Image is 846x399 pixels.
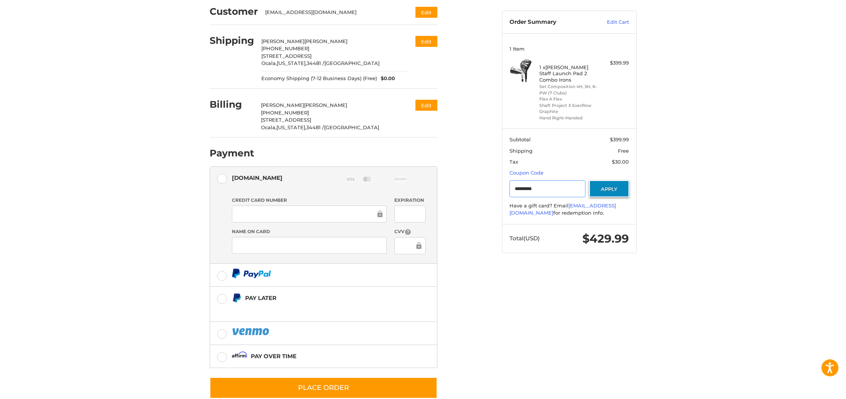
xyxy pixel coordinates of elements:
h2: Shipping [210,35,254,46]
span: [PERSON_NAME] [261,38,304,44]
img: PayPal icon [232,327,270,336]
h2: Billing [210,99,254,110]
span: [US_STATE], [277,60,307,66]
span: [PERSON_NAME] [261,102,304,108]
h2: Customer [210,6,258,17]
h3: Order Summary [509,19,591,26]
span: Economy Shipping (7-12 Business Days) (Free) [261,75,377,82]
button: Edit [415,36,437,47]
span: 34481 / [307,60,324,66]
div: Have a gift card? Email for redemption info. [509,202,629,217]
div: [DOMAIN_NAME] [232,172,283,184]
span: $0.00 [377,75,395,82]
label: CVV [394,228,426,235]
span: [GEOGRAPHIC_DATA] [324,124,379,130]
div: [EMAIL_ADDRESS][DOMAIN_NAME] [265,9,401,16]
span: [GEOGRAPHIC_DATA] [324,60,380,66]
li: Set Composition 4H, 5H, 6-PW (7 Clubs) [539,84,597,96]
button: Apply [589,180,629,197]
span: [US_STATE], [276,124,306,130]
span: $30.00 [612,159,629,165]
li: Flex A Flex [539,96,597,102]
img: Pay Later icon [232,293,241,303]
span: [STREET_ADDRESS] [261,53,312,59]
span: Free [618,148,629,154]
span: Shipping [509,148,533,154]
li: Hand Right-Handed [539,115,597,121]
span: $429.99 [582,232,629,246]
button: Place Order [210,377,437,399]
span: [PHONE_NUMBER] [261,110,309,116]
button: Edit [415,7,437,18]
span: [PHONE_NUMBER] [261,45,309,51]
input: Gift Certificate or Coupon Code [509,180,585,197]
span: $399.99 [610,136,629,142]
h4: 1 x [PERSON_NAME] Staff Launch Pad 2 Combo Irons [539,64,597,83]
h2: Payment [210,147,254,159]
span: Tax [509,159,518,165]
a: Edit Cart [591,19,629,26]
a: Coupon Code [509,170,543,176]
span: Ocala, [261,60,277,66]
span: [STREET_ADDRESS] [261,117,311,123]
div: Pay Later [245,292,390,304]
li: Shaft Project X Evenflow Graphite [539,102,597,115]
label: Name on Card [232,228,387,235]
span: Subtotal [509,136,531,142]
span: [PERSON_NAME] [304,102,347,108]
span: Total (USD) [509,235,540,242]
iframe: Google Customer Reviews [784,379,846,399]
span: [PERSON_NAME] [304,38,347,44]
span: Ocala, [261,124,276,130]
img: PayPal icon [232,269,271,278]
iframe: PayPal Message 1 [232,306,390,312]
label: Credit Card Number [232,197,387,204]
span: 34481 / [306,124,324,130]
div: $399.99 [599,59,629,67]
div: Pay over time [251,350,296,362]
img: Affirm icon [232,351,247,361]
h3: 1 Item [509,46,629,52]
button: Edit [415,100,437,111]
label: Expiration [394,197,426,204]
